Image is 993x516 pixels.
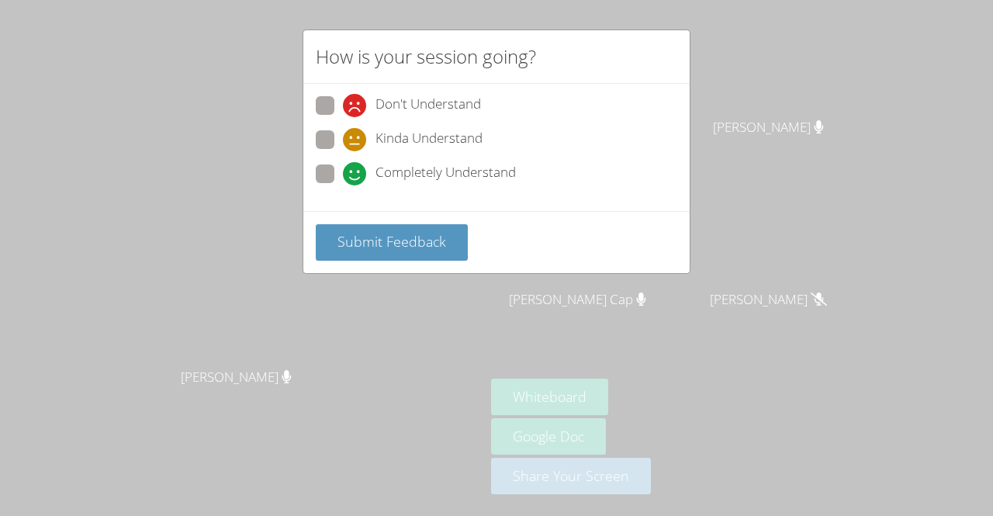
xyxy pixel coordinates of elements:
[337,232,446,251] span: Submit Feedback
[375,162,516,185] span: Completely Understand
[316,224,468,261] button: Submit Feedback
[375,128,483,151] span: Kinda Understand
[375,94,481,117] span: Don't Understand
[316,43,536,71] h2: How is your session going?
